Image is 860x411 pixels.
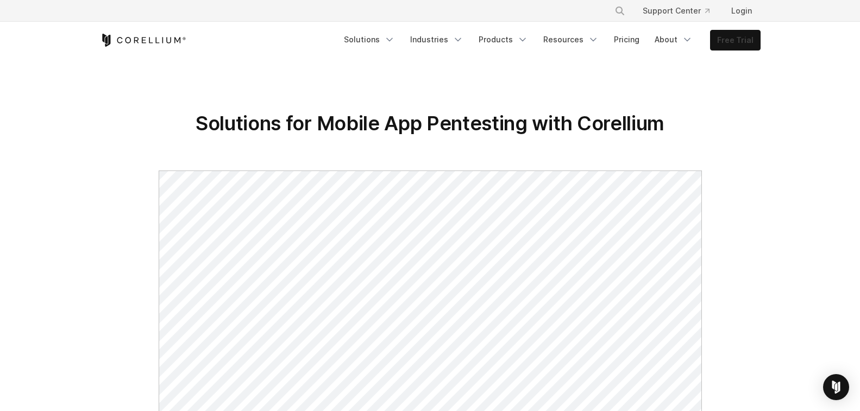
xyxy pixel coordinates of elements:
span: Solutions for Mobile App Pentesting with Corellium [196,111,664,135]
a: Resources [537,30,605,49]
a: About [648,30,699,49]
a: Products [472,30,535,49]
a: Login [723,1,761,21]
a: Support Center [634,1,718,21]
a: Solutions [337,30,401,49]
div: Navigation Menu [601,1,761,21]
a: Pricing [607,30,646,49]
div: Open Intercom Messenger [823,374,849,400]
a: Industries [404,30,470,49]
button: Search [610,1,630,21]
a: Free Trial [711,30,760,50]
a: Corellium Home [100,34,186,47]
div: Navigation Menu [337,30,761,50]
